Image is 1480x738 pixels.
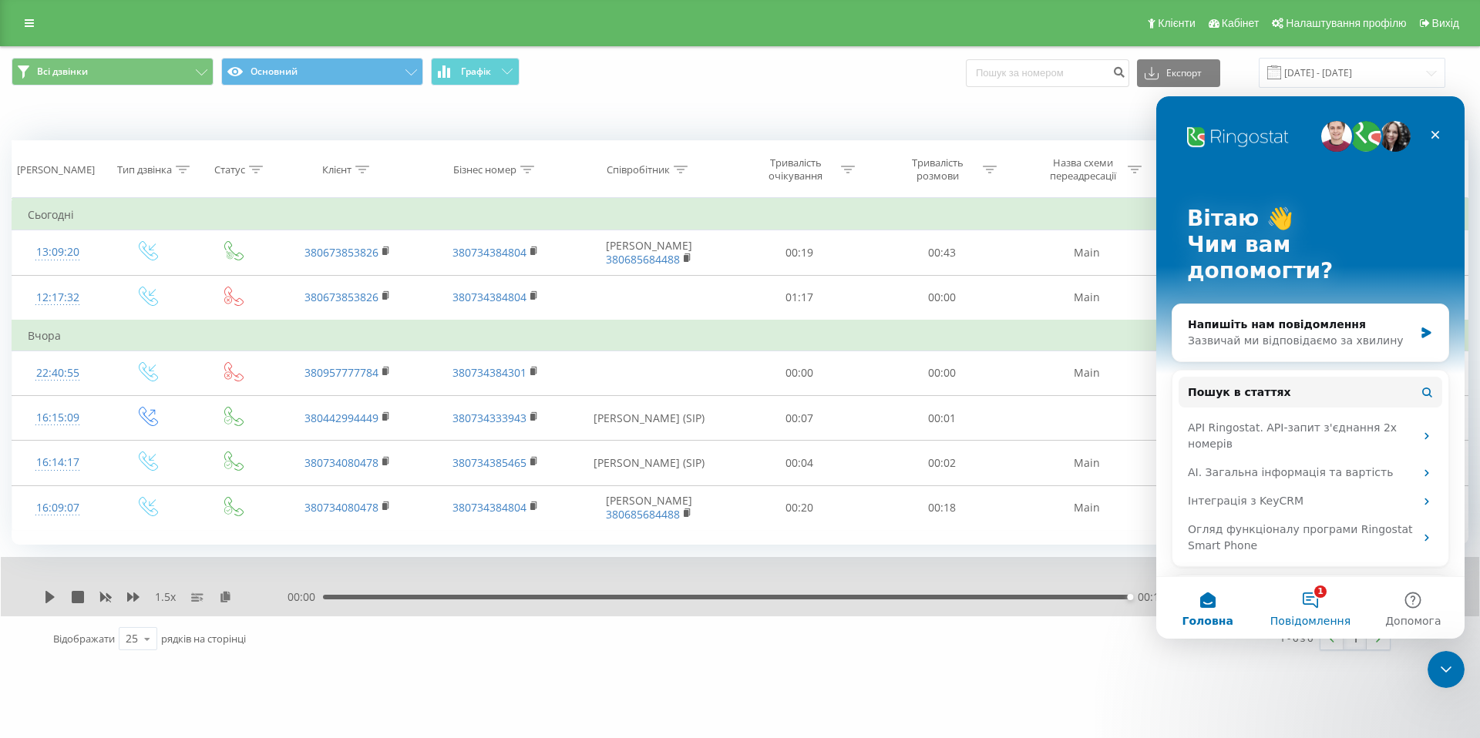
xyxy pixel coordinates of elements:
[53,632,115,646] span: Відображати
[870,230,1012,275] td: 00:43
[728,230,870,275] td: 00:19
[452,245,526,260] a: 380734384804
[155,589,176,605] span: 1.5 x
[1158,17,1196,29] span: Клієнти
[452,455,526,470] a: 380734385465
[304,500,378,515] a: 380734080478
[870,396,1012,441] td: 00:01
[870,351,1012,395] td: 00:00
[1428,651,1465,688] iframe: Intercom live chat
[896,156,979,183] div: Тривалість розмови
[728,275,870,320] td: 01:17
[17,163,95,176] div: [PERSON_NAME]
[12,200,1468,230] td: Сьогодні
[1156,96,1465,639] iframe: Intercom live chat
[1013,441,1161,485] td: Main
[322,163,351,176] div: Клієнт
[221,58,423,86] button: Основний
[304,290,378,304] a: 380673853826
[1286,17,1406,29] span: Налаштування профілю
[12,320,1468,351] td: Вчора
[1041,156,1124,183] div: Назва схеми переадресації
[728,485,870,530] td: 00:20
[728,441,870,485] td: 00:04
[728,351,870,395] td: 00:00
[28,403,88,433] div: 16:15:09
[607,163,670,176] div: Співробітник
[870,275,1012,320] td: 00:00
[161,632,246,646] span: рядків на сторінці
[755,156,837,183] div: Тривалість очікування
[304,245,378,260] a: 380673853826
[1013,351,1161,395] td: Main
[1013,230,1161,275] td: Main
[1138,589,1165,605] span: 00:19
[1222,17,1260,29] span: Кабінет
[304,411,378,425] a: 380442994449
[870,441,1012,485] td: 00:02
[28,358,88,388] div: 22:40:55
[1137,59,1220,87] button: Експорт
[28,237,88,267] div: 13:09:20
[569,441,728,485] td: [PERSON_NAME] (SIP)
[569,230,728,275] td: [PERSON_NAME]
[28,493,88,523] div: 16:09:07
[431,58,520,86] button: Графік
[452,500,526,515] a: 380734384804
[304,365,378,380] a: 380957777784
[569,485,728,530] td: [PERSON_NAME]
[452,290,526,304] a: 380734384804
[28,448,88,478] div: 16:14:17
[1013,485,1161,530] td: Main
[1344,628,1367,649] a: 1
[453,163,516,176] div: Бізнес номер
[569,396,728,441] td: [PERSON_NAME] (SIP)
[288,589,323,605] span: 00:00
[126,631,138,646] div: 25
[870,485,1012,530] td: 00:18
[304,455,378,470] a: 380734080478
[728,396,870,441] td: 00:07
[1127,594,1133,600] div: Accessibility label
[606,252,680,267] a: 380685684488
[117,163,172,176] div: Тип дзвінка
[452,365,526,380] a: 380734384301
[1013,275,1161,320] td: Main
[461,66,491,77] span: Графік
[1432,17,1459,29] span: Вихід
[37,65,88,78] span: Всі дзвінки
[966,59,1129,87] input: Пошук за номером
[214,163,245,176] div: Статус
[28,283,88,313] div: 12:17:32
[452,411,526,425] a: 380734333943
[606,507,680,522] a: 380685684488
[12,58,214,86] button: Всі дзвінки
